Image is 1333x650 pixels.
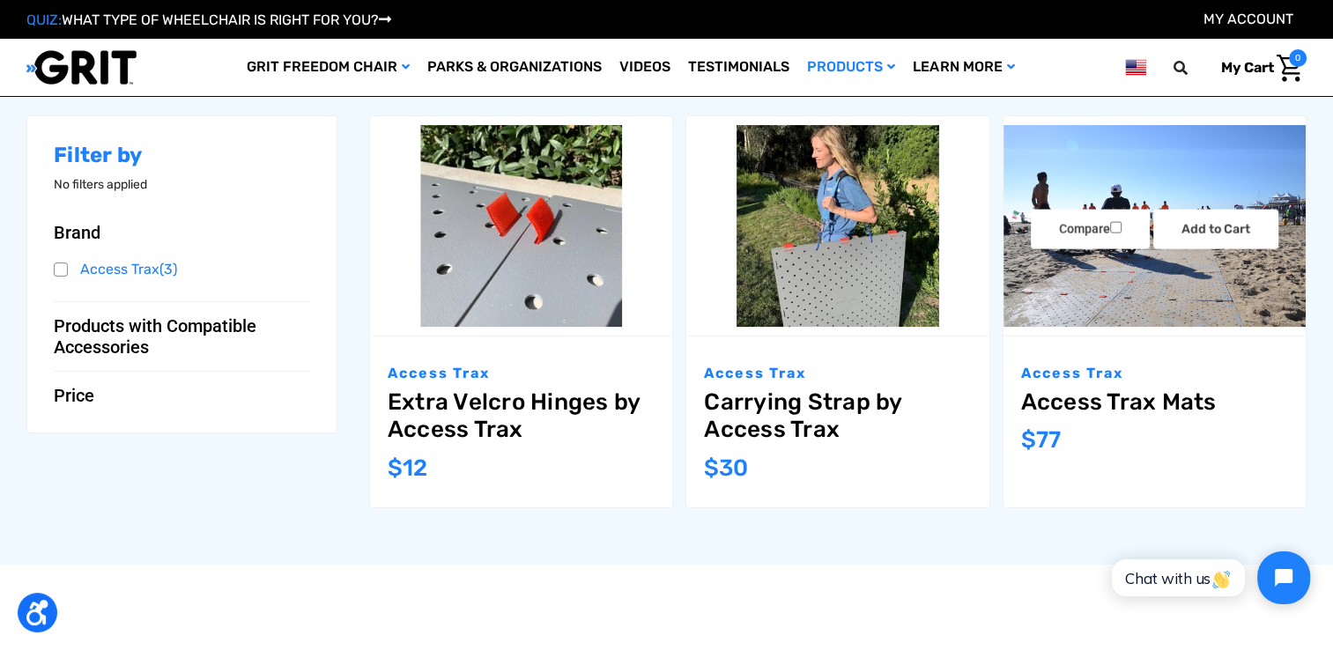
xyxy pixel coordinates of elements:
span: Products with Compatible Accessories [54,315,296,358]
span: $30 [704,454,748,482]
span: QUIZ: [26,11,62,28]
a: Carrying Strap by Access Trax,$30.00 [686,116,989,336]
p: Access Trax [1021,363,1288,384]
label: Compare [1031,209,1150,248]
span: Price [54,385,94,406]
a: Extra Velcro Hinges by Access Trax,$12.00 [370,116,672,336]
span: Brand [54,222,100,243]
a: Learn More [904,39,1023,96]
a: Carrying Strap by Access Trax,$30.00 [704,388,971,443]
span: (3) [159,261,177,277]
a: Products [798,39,904,96]
a: Parks & Organizations [418,39,611,96]
a: Add to Cart [1153,209,1278,248]
span: My Cart [1221,59,1274,76]
button: Brand [54,222,310,243]
a: Access Trax(3) [54,256,310,283]
a: Videos [611,39,679,96]
a: Account [1203,11,1293,27]
span: $12 [388,454,427,482]
a: GRIT Freedom Chair [238,39,418,96]
a: Extra Velcro Hinges by Access Trax,$12.00 [388,388,655,443]
img: Access Trax Mats [1003,125,1306,327]
p: No filters applied [54,175,310,194]
img: GRIT All-Terrain Wheelchair and Mobility Equipment [26,49,137,85]
p: Access Trax [388,363,655,384]
a: Access Trax Mats,$77.00 [1003,116,1306,336]
span: $77 [1021,426,1061,454]
p: Access Trax [704,363,971,384]
button: Price [54,385,310,406]
iframe: Tidio Chat [1092,536,1325,619]
a: Testimonials [679,39,798,96]
img: Carrying Strap by Access Trax [686,125,989,327]
img: Extra Velcro Hinges by Access Trax [370,125,672,327]
a: Access Trax Mats,$77.00 [1021,388,1288,416]
a: Cart with 0 items [1208,49,1307,86]
img: Cart [1277,55,1302,82]
h2: Filter by [54,143,310,168]
span: 0 [1289,49,1307,67]
input: Compare [1110,221,1122,233]
input: Search [1181,49,1208,86]
button: Products with Compatible Accessories [54,315,310,358]
img: us.png [1125,56,1146,78]
a: QUIZ:WHAT TYPE OF WHEELCHAIR IS RIGHT FOR YOU? [26,11,391,28]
